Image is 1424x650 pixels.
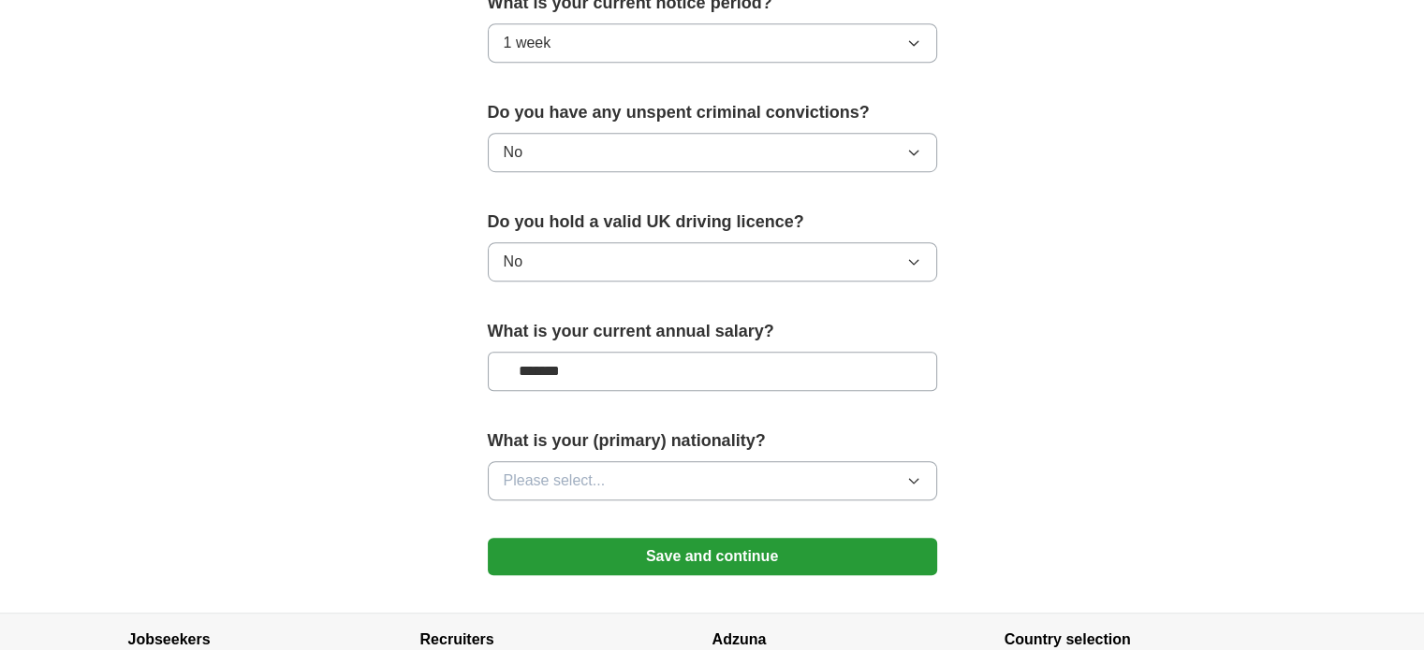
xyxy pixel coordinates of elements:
[504,32,551,54] span: 1 week
[488,461,937,500] button: Please select...
[488,133,937,172] button: No
[504,141,522,164] span: No
[504,251,522,273] span: No
[488,428,937,454] label: What is your (primary) nationality?
[488,319,937,344] label: What is your current annual salary?
[488,100,937,125] label: Do you have any unspent criminal convictions?
[488,538,937,575] button: Save and continue
[488,209,937,235] label: Do you hold a valid UK driving licence?
[488,242,937,282] button: No
[488,23,937,63] button: 1 week
[504,469,606,492] span: Please select...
